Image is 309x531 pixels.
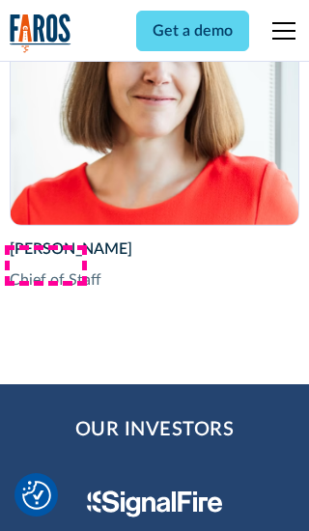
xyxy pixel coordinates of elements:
[87,490,223,517] img: Signal Fire Logo
[22,481,51,510] button: Cookie Settings
[75,415,235,444] h2: Our Investors
[10,14,71,53] img: Logo of the analytics and reporting company Faros.
[261,8,299,54] div: menu
[10,268,300,292] div: Chief of Staff
[10,238,300,261] div: [PERSON_NAME]
[136,11,249,51] a: Get a demo
[22,481,51,510] img: Revisit consent button
[10,14,71,53] a: home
